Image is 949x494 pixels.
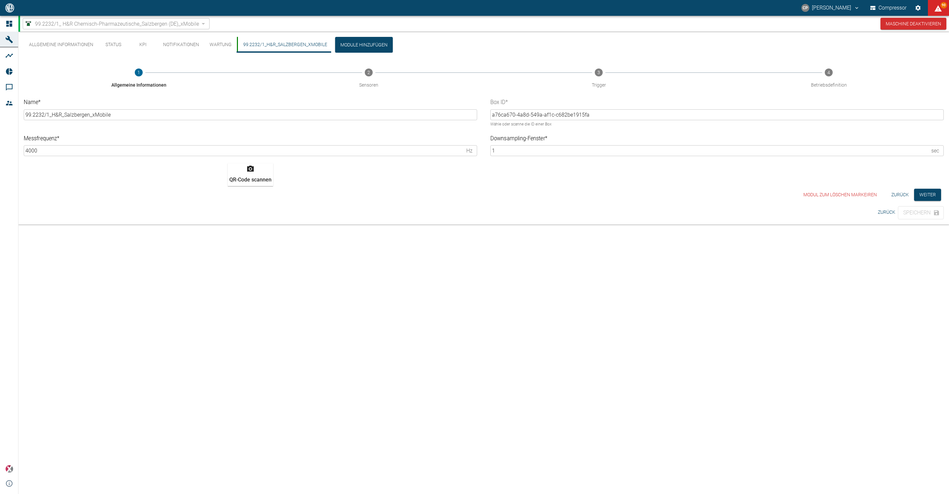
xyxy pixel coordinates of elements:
span: Allgemeine Informationen [111,82,166,88]
p: sec [931,147,939,155]
button: Modul zum löschen markeiren [801,189,879,201]
input: Name [24,109,477,120]
a: 99.2232/1_ H&R Chemisch-Pharmazeutische_Salzbergen (DE)_xMobile [24,20,199,28]
button: KPI [128,37,158,53]
button: Zurück [875,206,898,218]
span: QR-Code scannen [229,177,272,183]
button: Einstellungen [912,2,924,14]
input: Messfrequenz [24,145,464,156]
span: 99.2232/1_ H&R Chemisch-Pharmazeutische_Salzbergen (DE)_xMobile [35,20,199,28]
button: Wartung [204,37,237,53]
button: Module hinzufügen [335,37,393,53]
button: christoph.palm@neuman-esser.com [800,2,861,14]
button: 99.2232/1_H&R_Salzbergen_xMobile [237,37,332,53]
text: 1 [137,70,140,75]
button: Allgemeine Informationen [24,37,99,53]
button: Allgemeine Informationen [21,61,256,96]
div: CP [801,4,809,12]
button: Compressor [869,2,908,14]
button: Maschine deaktivieren [880,18,946,30]
img: Xplore Logo [5,465,13,473]
button: Notifikationen [158,37,204,53]
img: logo [5,3,15,12]
p: Wähle oder scanne die ID einer Box [490,121,939,128]
span: 90 [940,2,947,9]
input: Downsampling-Fenster [490,145,929,156]
p: Hz [466,147,473,155]
button: QR-Code scannen [228,163,273,186]
label: Downsampling-Fenster * [490,134,830,142]
label: Name * [24,98,364,106]
label: Box ID * [490,98,830,106]
button: Weiter [914,189,941,201]
button: Status [99,37,128,53]
button: Zurück [889,189,911,201]
label: Messfrequenz * [24,134,364,142]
